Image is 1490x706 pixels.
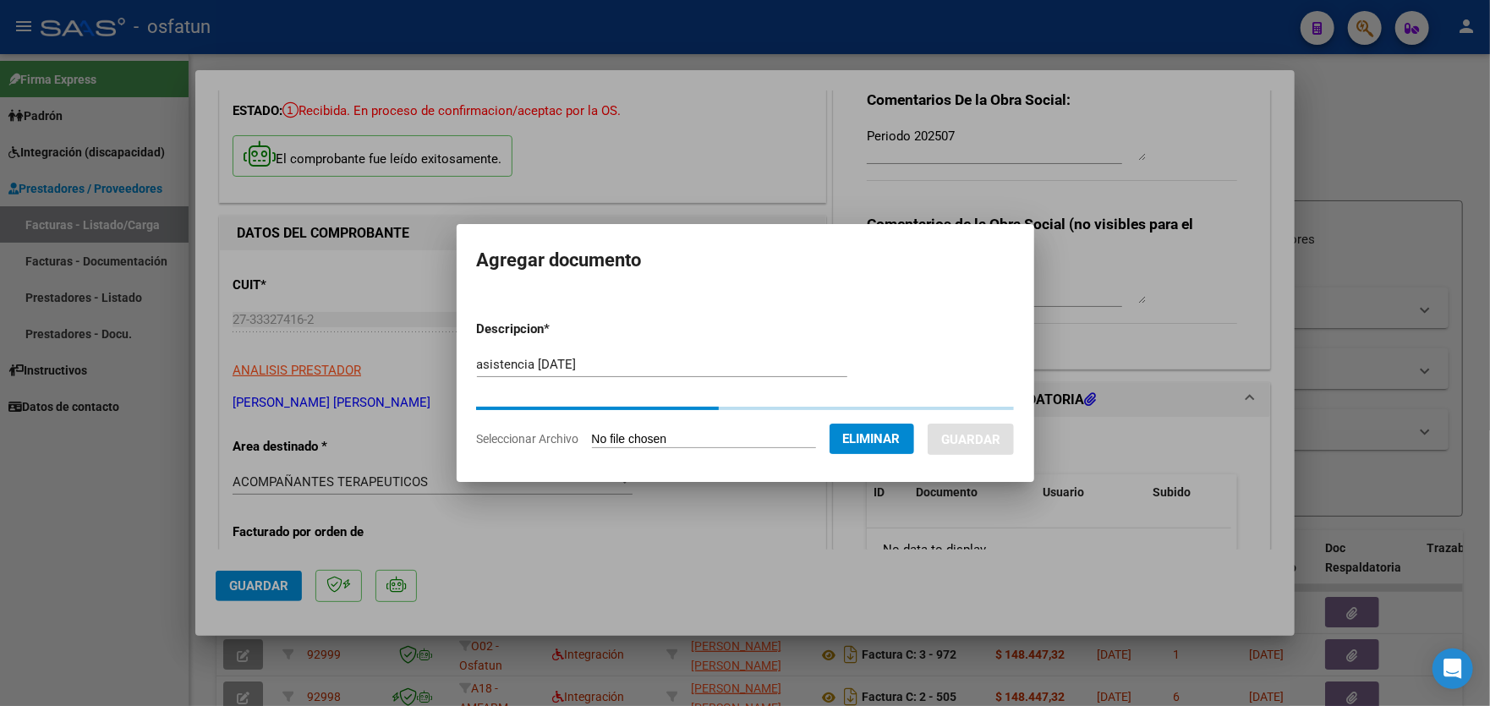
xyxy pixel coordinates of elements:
[477,432,579,446] span: Seleccionar Archivo
[928,424,1014,455] button: Guardar
[477,320,638,339] p: Descripcion
[1432,649,1473,689] div: Open Intercom Messenger
[477,244,1014,276] h2: Agregar documento
[843,431,901,446] span: Eliminar
[941,432,1000,447] span: Guardar
[830,424,914,454] button: Eliminar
